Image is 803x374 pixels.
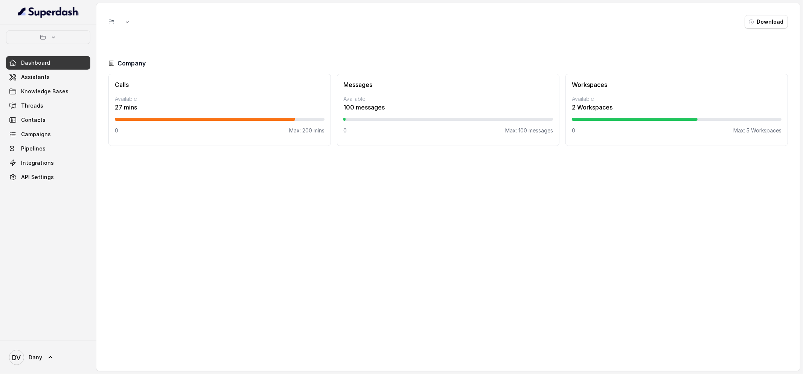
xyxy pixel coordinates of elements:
a: Dany [6,347,90,368]
p: 0 [572,127,575,134]
span: Dashboard [21,59,50,67]
p: Available [115,95,325,103]
span: Integrations [21,159,54,167]
p: 0 [343,127,347,134]
img: light.svg [18,6,79,18]
h3: Messages [343,80,553,89]
a: Integrations [6,156,90,170]
p: Max: 200 mins [289,127,325,134]
p: Available [343,95,553,103]
span: Assistants [21,73,50,81]
a: Contacts [6,113,90,127]
button: Download [745,15,788,29]
a: Threads [6,99,90,113]
p: 27 mins [115,103,325,112]
h3: Company [117,59,146,68]
a: API Settings [6,170,90,184]
text: DV [12,354,21,362]
p: 0 [115,127,118,134]
span: API Settings [21,173,54,181]
a: Pipelines [6,142,90,155]
a: Assistants [6,70,90,84]
h3: Workspaces [572,80,782,89]
a: Dashboard [6,56,90,70]
p: Max: 5 Workspaces [733,127,782,134]
h3: Calls [115,80,325,89]
p: Available [572,95,782,103]
p: 2 Workspaces [572,103,782,112]
span: Threads [21,102,43,109]
p: Max: 100 messages [505,127,553,134]
span: Knowledge Bases [21,88,69,95]
span: Campaigns [21,131,51,138]
span: Pipelines [21,145,46,152]
span: Dany [29,354,42,361]
span: Contacts [21,116,46,124]
a: Campaigns [6,128,90,141]
p: 100 messages [343,103,553,112]
a: Knowledge Bases [6,85,90,98]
